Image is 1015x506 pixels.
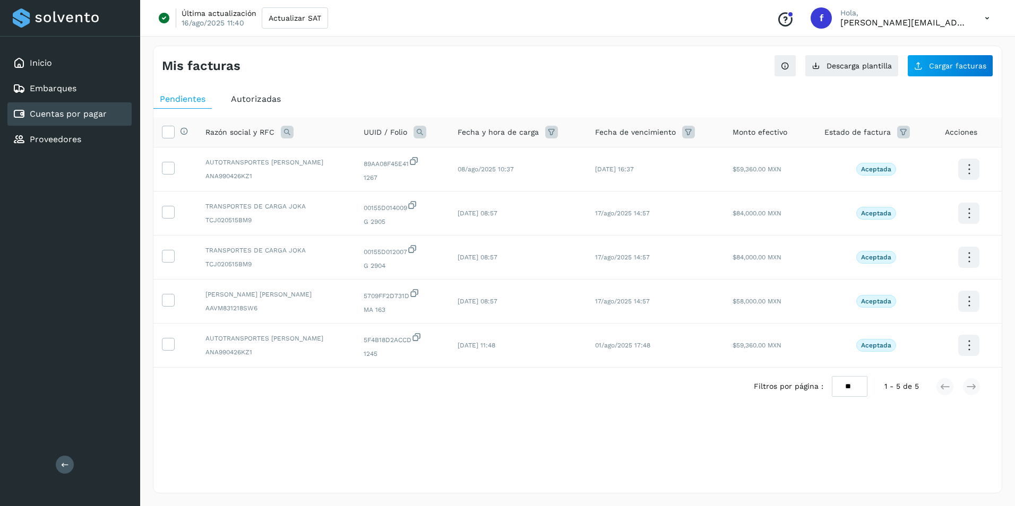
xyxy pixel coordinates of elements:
span: [DATE] 08:57 [458,210,497,217]
span: 08/ago/2025 10:37 [458,165,514,173]
span: 1267 [364,173,440,182]
span: 1 - 5 de 5 [884,381,919,392]
span: [DATE] 08:57 [458,254,497,261]
span: 1245 [364,349,440,359]
span: Fecha y hora de carga [458,127,539,138]
p: Hola, [840,8,968,18]
p: Aceptada [861,298,891,305]
span: ANA990426KZ1 [205,347,347,357]
span: 89AA08F45E41 [364,156,440,169]
span: Acciones [945,127,977,138]
span: $84,000.00 MXN [733,210,781,217]
span: $59,360.00 MXN [733,342,781,349]
span: UUID / Folio [364,127,407,138]
span: $84,000.00 MXN [733,254,781,261]
p: favio.serrano@logisticabennu.com [840,18,968,28]
span: 00155D014009 [364,200,440,213]
span: 00155D012007 [364,244,440,257]
span: Monto efectivo [733,127,787,138]
button: Cargar facturas [907,55,993,77]
p: Última actualización [182,8,256,18]
div: Inicio [7,51,132,75]
span: Estado de factura [824,127,891,138]
span: [DATE] 08:57 [458,298,497,305]
p: Aceptada [861,165,891,173]
span: Filtros por página : [754,381,823,392]
span: AUTOTRANSPORTES [PERSON_NAME] [205,334,347,343]
span: AUTOTRANSPORTES [PERSON_NAME] [205,158,347,167]
span: 01/ago/2025 17:48 [595,342,650,349]
p: 16/ago/2025 11:40 [182,18,244,28]
span: ANA990426KZ1 [205,171,347,181]
span: Descarga plantilla [827,62,892,69]
span: MA 163 [364,305,440,315]
button: Descarga plantilla [805,55,899,77]
span: Fecha de vencimiento [595,127,676,138]
h4: Mis facturas [162,58,240,74]
span: TCJ020515BM9 [205,215,347,225]
span: G 2904 [364,261,440,271]
span: TRANSPORTES DE CARGA JOKA [205,202,347,211]
p: Aceptada [861,254,891,261]
span: 17/ago/2025 14:57 [595,254,650,261]
a: Proveedores [30,134,81,144]
span: Autorizadas [231,94,281,104]
span: TCJ020515BM9 [205,259,347,269]
a: Inicio [30,58,52,68]
span: Actualizar SAT [269,14,321,22]
span: [DATE] 11:48 [458,342,495,349]
p: Aceptada [861,342,891,349]
span: Cargar facturas [929,62,986,69]
span: 17/ago/2025 14:57 [595,210,650,217]
button: Actualizar SAT [262,7,328,29]
div: Embarques [7,77,132,100]
p: Aceptada [861,210,891,217]
span: $58,000.00 MXN [733,298,781,305]
span: [PERSON_NAME] [PERSON_NAME] [205,290,347,299]
span: 5709FF2D731D [364,288,440,301]
span: 5F4B18D2ACCD [364,332,440,345]
a: Cuentas por pagar [30,109,107,119]
span: Pendientes [160,94,205,104]
span: 17/ago/2025 14:57 [595,298,650,305]
span: $59,360.00 MXN [733,165,781,173]
span: [DATE] 16:37 [595,165,634,173]
span: Razón social y RFC [205,127,274,138]
span: AAVM831218SW6 [205,303,347,313]
span: G 2905 [364,217,440,226]
span: TRANSPORTES DE CARGA JOKA [205,246,347,255]
div: Proveedores [7,128,132,151]
div: Cuentas por pagar [7,102,132,126]
a: Embarques [30,83,76,93]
